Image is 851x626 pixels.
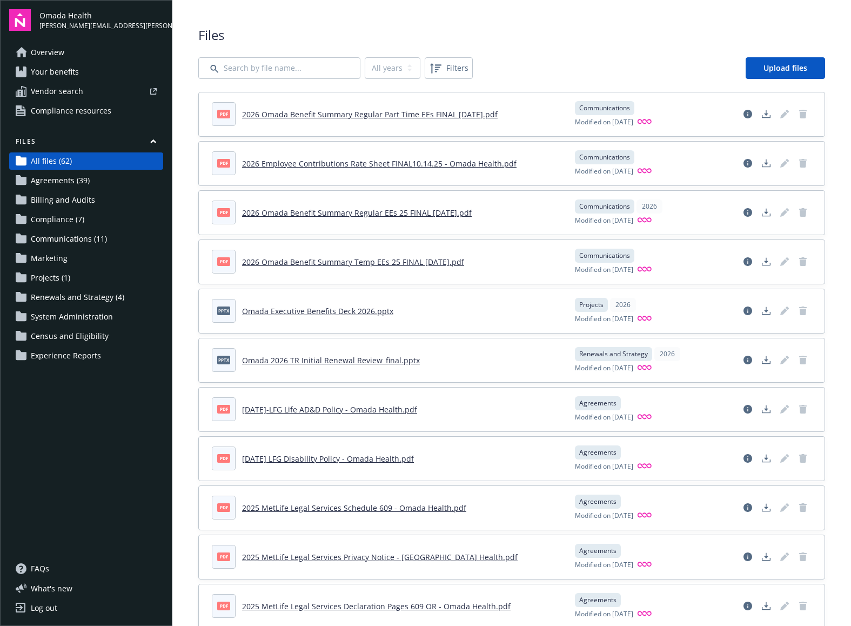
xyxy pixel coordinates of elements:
[217,257,230,265] span: pdf
[9,102,163,119] a: Compliance resources
[758,105,775,123] a: Download document
[739,253,756,270] a: View file details
[579,546,617,556] span: Agreements
[31,328,109,345] span: Census and Eligibility
[217,503,230,511] span: pdf
[198,26,825,44] span: Files
[9,308,163,325] a: System Administration
[9,172,163,189] a: Agreements (39)
[575,511,633,521] span: Modified on [DATE]
[579,300,604,310] span: Projects
[242,208,472,218] a: 2026 Omada Benefit Summary Regular EEs 25 FINAL [DATE].pdf
[9,191,163,209] a: Billing and Audits
[9,63,163,81] a: Your benefits
[31,347,101,364] span: Experience Reports
[794,204,812,221] span: Delete document
[9,289,163,306] a: Renewals and Strategy (4)
[776,105,793,123] span: Edit document
[31,600,57,617] div: Log out
[739,450,756,467] a: View file details
[654,347,680,361] div: 2026
[9,269,163,287] a: Projects (1)
[575,560,633,570] span: Modified on [DATE]
[31,269,70,287] span: Projects (1)
[242,601,511,611] a: 2025 MetLife Legal Services Declaration Pages 609 OR - Omada Health.pdf
[9,347,163,364] a: Experience Reports
[9,328,163,345] a: Census and Eligibility
[579,152,630,162] span: Communications
[739,597,756,615] a: View file details
[739,105,756,123] a: View file details
[739,155,756,172] a: View file details
[776,351,793,369] span: Edit document
[758,155,775,172] a: Download document
[575,314,633,324] span: Modified on [DATE]
[9,250,163,267] a: Marketing
[39,9,163,31] button: Omada Health[PERSON_NAME][EMAIL_ADDRESS][PERSON_NAME][DOMAIN_NAME]
[776,155,793,172] span: Edit document
[242,454,414,464] a: [DATE] LFG Disability Policy - Omada Health.pdf
[746,57,825,79] a: Upload files
[575,363,633,374] span: Modified on [DATE]
[31,250,68,267] span: Marketing
[31,289,124,306] span: Renewals and Strategy (4)
[9,152,163,170] a: All files (62)
[794,401,812,418] a: Delete document
[575,167,633,177] span: Modified on [DATE]
[575,117,633,128] span: Modified on [DATE]
[217,405,230,413] span: pdf
[217,552,230,561] span: pdf
[739,302,756,319] a: View file details
[575,265,633,275] span: Modified on [DATE]
[31,152,72,170] span: All files (62)
[776,302,793,319] span: Edit document
[31,102,111,119] span: Compliance resources
[242,552,518,562] a: 2025 MetLife Legal Services Privacy Notice - [GEOGRAPHIC_DATA] Health.pdf
[31,83,83,100] span: Vendor search
[242,306,393,316] a: Omada Executive Benefits Deck 2026.pptx
[636,199,662,214] div: 2026
[794,302,812,319] a: Delete document
[242,503,466,513] a: 2025 MetLife Legal Services Schedule 609 - Omada Health.pdf
[776,499,793,516] span: Edit document
[217,159,230,167] span: pdf
[758,597,775,615] a: Download document
[776,597,793,615] span: Edit document
[776,548,793,565] a: Edit document
[758,548,775,565] a: Download document
[425,57,473,79] button: Filters
[758,499,775,516] a: Download document
[758,302,775,319] a: Download document
[776,401,793,418] a: Edit document
[217,454,230,462] span: pdf
[446,62,468,74] span: Filters
[31,560,49,577] span: FAQs
[579,497,617,507] span: Agreements
[776,204,793,221] span: Edit document
[739,351,756,369] a: View file details
[794,450,812,467] span: Delete document
[579,595,617,605] span: Agreements
[794,105,812,123] a: Delete document
[579,448,617,457] span: Agreements
[794,155,812,172] span: Delete document
[242,404,417,415] a: [DATE]-LFG Life AD&D Policy - Omada Health.pdf
[198,57,360,79] input: Search by file name...
[579,251,630,261] span: Communications
[776,450,793,467] span: Edit document
[9,560,163,577] a: FAQs
[758,204,775,221] a: Download document
[579,103,630,113] span: Communications
[31,63,79,81] span: Your benefits
[242,109,498,119] a: 2026 Omada Benefit Summary Regular Part Time EEs FINAL [DATE].pdf
[739,499,756,516] a: View file details
[579,349,648,359] span: Renewals and Strategy
[579,398,617,408] span: Agreements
